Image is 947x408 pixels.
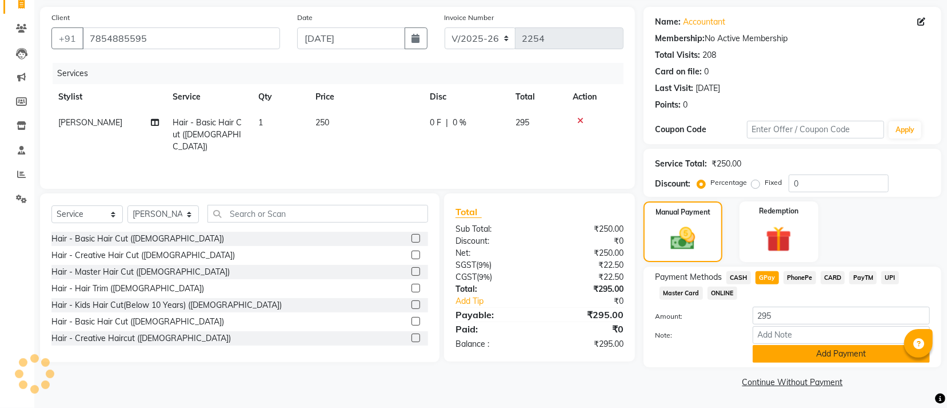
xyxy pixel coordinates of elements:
[51,283,204,295] div: Hair - Hair Trim ([DEMOGRAPHIC_DATA])
[430,117,441,129] span: 0 F
[696,82,720,94] div: [DATE]
[663,224,703,253] img: _cash.svg
[655,158,707,170] div: Service Total:
[708,287,737,300] span: ONLINE
[540,338,632,350] div: ₹295.00
[51,13,70,23] label: Client
[759,206,798,216] label: Redemption
[540,283,632,295] div: ₹295.00
[251,84,309,110] th: Qty
[453,117,466,129] span: 0 %
[881,271,899,284] span: UPI
[51,249,235,262] div: Hair - Creative Hair Cut ([DEMOGRAPHIC_DATA])
[555,295,632,307] div: ₹0
[447,308,540,322] div: Payable:
[51,233,224,245] div: Hair - Basic Hair Cut ([DEMOGRAPHIC_DATA])
[447,223,540,235] div: Sub Total:
[509,84,566,110] th: Total
[753,326,930,344] input: Add Note
[455,272,477,282] span: CGST
[660,287,703,300] span: Master Card
[712,158,741,170] div: ₹250.00
[516,117,529,128] span: 295
[53,63,632,84] div: Services
[423,84,509,110] th: Disc
[315,117,329,128] span: 250
[849,271,877,284] span: PayTM
[51,266,230,278] div: Hair - Master Hair Cut ([DEMOGRAPHIC_DATA])
[821,271,845,284] span: CARD
[447,283,540,295] div: Total:
[683,99,688,111] div: 0
[710,177,747,188] label: Percentage
[655,16,681,28] div: Name:
[655,66,702,78] div: Card on file:
[540,322,632,336] div: ₹0
[646,311,744,322] label: Amount:
[540,235,632,247] div: ₹0
[683,16,725,28] a: Accountant
[726,271,751,284] span: CASH
[655,33,930,45] div: No Active Membership
[540,308,632,322] div: ₹295.00
[51,332,231,344] div: Hair - Creative Haircut ([DEMOGRAPHIC_DATA])
[478,260,489,270] span: 9%
[447,259,540,271] div: ( )
[58,117,122,128] span: [PERSON_NAME]
[51,27,83,49] button: +91
[447,235,540,247] div: Discount:
[51,84,166,110] th: Stylist
[753,345,930,363] button: Add Payment
[207,205,428,223] input: Search or Scan
[655,124,746,136] div: Coupon Code
[297,13,313,23] label: Date
[166,84,251,110] th: Service
[455,260,476,270] span: SGST
[784,271,816,284] span: PhonePe
[704,66,709,78] div: 0
[758,223,800,255] img: _gift.svg
[258,117,263,128] span: 1
[309,84,423,110] th: Price
[765,177,782,188] label: Fixed
[566,84,624,110] th: Action
[540,223,632,235] div: ₹250.00
[447,295,555,307] a: Add Tip
[447,271,540,283] div: ( )
[655,49,700,61] div: Total Visits:
[540,247,632,259] div: ₹250.00
[447,322,540,336] div: Paid:
[889,121,921,138] button: Apply
[753,307,930,324] input: Amount
[479,272,490,282] span: 9%
[455,206,482,218] span: Total
[747,121,884,138] input: Enter Offer / Coupon Code
[540,259,632,271] div: ₹22.50
[655,99,681,111] div: Points:
[756,271,779,284] span: GPay
[655,178,690,190] div: Discount:
[646,330,744,340] label: Note:
[702,49,716,61] div: 208
[51,316,224,328] div: Hair - Basic Hair Cut ([DEMOGRAPHIC_DATA])
[646,377,939,389] a: Continue Without Payment
[173,117,242,152] span: Hair - Basic Hair Cut ([DEMOGRAPHIC_DATA])
[447,338,540,350] div: Balance :
[446,117,448,129] span: |
[540,271,632,283] div: ₹22.50
[655,271,722,283] span: Payment Methods
[447,247,540,259] div: Net:
[655,33,705,45] div: Membership:
[82,27,280,49] input: Search by Name/Mobile/Email/Code
[655,82,693,94] div: Last Visit:
[445,13,494,23] label: Invoice Number
[656,207,710,217] label: Manual Payment
[51,299,282,311] div: Hair - Kids Hair Cut(Below 10 Years) ([DEMOGRAPHIC_DATA])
